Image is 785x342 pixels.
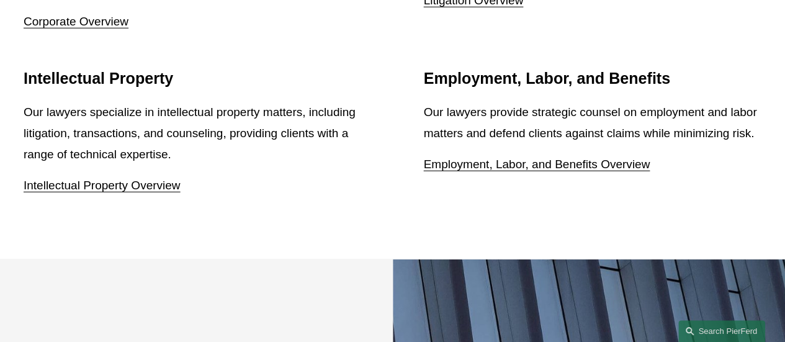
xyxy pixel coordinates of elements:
a: Search this site [678,320,765,342]
h2: Intellectual Property [24,69,362,88]
p: Our lawyers specialize in intellectual property matters, including litigation, transactions, and ... [24,102,362,166]
a: Employment, Labor, and Benefits Overview [424,158,650,171]
h2: Employment, Labor, and Benefits [424,69,762,88]
a: Corporate Overview [24,15,128,28]
p: Our lawyers provide strategic counsel on employment and labor matters and defend clients against ... [424,102,762,145]
a: Intellectual Property Overview [24,179,181,192]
